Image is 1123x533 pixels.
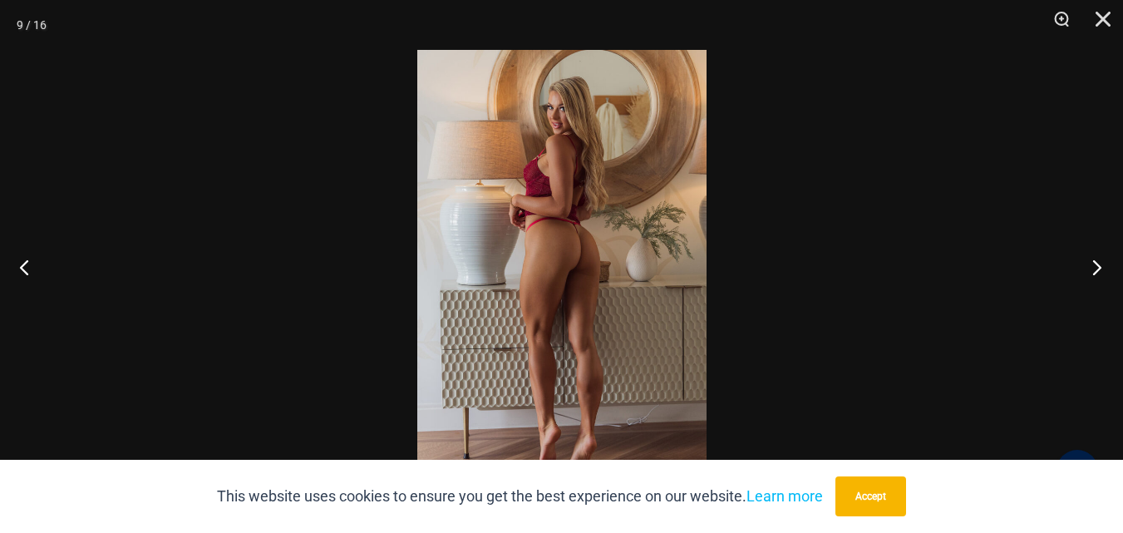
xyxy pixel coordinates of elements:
p: This website uses cookies to ensure you get the best experience on our website. [217,484,823,509]
div: 9 / 16 [17,12,47,37]
button: Next [1061,225,1123,308]
img: Guilty Pleasures Red 1260 Slip 689 Micro 02 [417,50,707,483]
a: Learn more [746,487,823,505]
button: Accept [835,476,906,516]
